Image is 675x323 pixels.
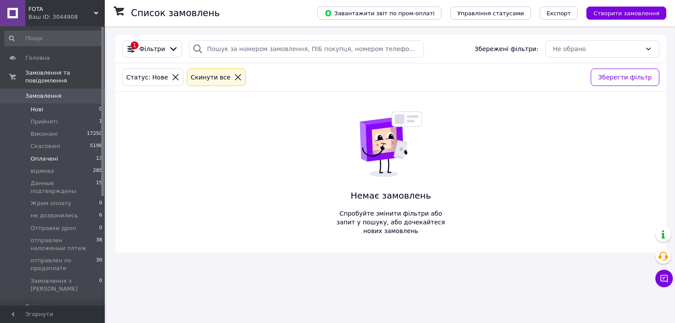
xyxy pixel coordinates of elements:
span: Повідомлення [25,303,68,311]
span: Управління статусами [457,10,524,17]
span: 0 [99,199,102,207]
button: Завантажити звіт по пром-оплаті [317,7,441,20]
span: 285 [93,167,102,175]
div: Cкинути все [189,72,232,82]
button: Чат з покупцем [655,270,673,287]
h1: Список замовлень [131,8,220,18]
div: Статус: Нове [124,72,170,82]
a: Створити замовлення [578,9,666,16]
span: Ждем оплату [31,199,71,207]
span: Замовлення [25,92,62,100]
span: FOTA [28,5,94,13]
span: 30 [96,257,102,272]
span: Зберегти фільтр [598,72,652,82]
span: Виконані [31,130,58,138]
span: 17250 [87,130,102,138]
input: Пошук [4,31,103,46]
div: Ваш ID: 3044908 [28,13,105,21]
button: Управління статусами [450,7,531,20]
button: Зберегти фільтр [591,69,659,86]
span: отправлен наложеныи плтеж [31,237,96,252]
span: відмова [31,167,54,175]
span: Експорт [547,10,571,17]
span: Завантажити звіт по пром-оплаті [324,9,434,17]
span: 38 [96,237,102,252]
span: Немає замовлень [333,189,448,202]
span: Отправки дроп [31,224,76,232]
span: Оплачені [31,155,58,163]
span: Данные подтверждены [31,179,96,195]
span: 0 [99,224,102,232]
span: не дозвонились [31,212,78,220]
button: Експорт [540,7,578,20]
span: отправлен по предоплате [31,257,96,272]
span: 6 [99,212,102,220]
span: Прийняті [31,118,58,126]
span: Збережені фільтри: [475,45,538,53]
input: Пошук за номером замовлення, ПІБ покупця, номером телефону, Email, номером накладної [189,40,424,58]
span: Скасовані [31,142,60,150]
div: Не обрано [553,44,641,54]
span: Спробуйте змінити фільтри або запит у пошуку, або дочекайтеся нових замовлень [333,209,448,235]
span: Замовлення та повідомлення [25,69,105,85]
span: Створити замовлення [593,10,659,17]
button: Створити замовлення [586,7,666,20]
span: Замовлення з [PERSON_NAME] [31,277,99,293]
span: 15 [96,179,102,195]
span: Нові [31,106,43,113]
span: 1 [99,118,102,126]
span: Головна [25,54,50,62]
span: 5198 [90,142,102,150]
span: 0 [99,277,102,293]
span: 0 [99,106,102,113]
span: Фільтри [139,45,165,53]
span: 13 [96,155,102,163]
